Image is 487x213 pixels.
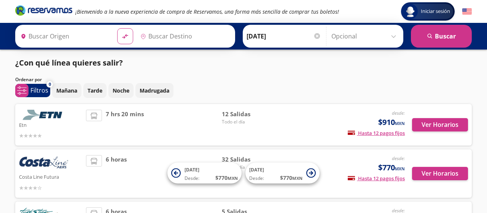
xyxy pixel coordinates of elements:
[137,27,231,46] input: Buscar Destino
[106,155,127,192] span: 6 horas
[106,110,144,140] span: 7 hrs 20 mins
[167,163,242,184] button: [DATE]Desde:$770MXN
[462,7,472,16] button: English
[52,83,81,98] button: Mañana
[412,118,468,131] button: Ver Horarios
[18,27,111,46] input: Buscar Origen
[247,27,321,46] input: Elegir Fecha
[75,8,339,15] em: ¡Bienvenido a la nueva experiencia de compra de Reservamos, una forma más sencilla de comprar tus...
[15,5,72,18] a: Brand Logo
[222,110,275,119] span: 12 Salidas
[222,119,275,125] span: Todo el día
[30,86,48,95] p: Filtros
[15,5,72,16] i: Brand Logo
[249,175,264,182] span: Desde:
[140,86,169,94] p: Madrugada
[113,86,129,94] p: Noche
[245,163,320,184] button: [DATE]Desde:$770MXN
[88,86,102,94] p: Tarde
[378,117,405,128] span: $910
[49,81,51,88] span: 0
[348,130,405,136] span: Hasta 12 pagos fijos
[19,110,68,120] img: Etn
[19,155,68,172] img: Costa Line Futura
[348,175,405,182] span: Hasta 12 pagos fijos
[185,167,199,173] span: [DATE]
[83,83,107,98] button: Tarde
[395,120,405,126] small: MXN
[19,120,82,129] p: Etn
[56,86,77,94] p: Mañana
[392,110,405,116] em: desde:
[15,84,50,97] button: 0Filtros
[418,8,453,15] span: Iniciar sesión
[412,167,468,180] button: Ver Horarios
[215,174,238,182] span: $ 770
[222,155,275,164] span: 32 Salidas
[280,174,302,182] span: $ 770
[292,175,302,181] small: MXN
[108,83,134,98] button: Noche
[135,83,173,98] button: Madrugada
[15,76,42,83] p: Ordenar por
[411,25,472,48] button: Buscar
[378,162,405,173] span: $770
[249,167,264,173] span: [DATE]
[392,155,405,162] em: desde:
[331,27,399,46] input: Opcional
[228,175,238,181] small: MXN
[395,166,405,171] small: MXN
[185,175,199,182] span: Desde:
[19,172,82,181] p: Costa Line Futura
[15,57,123,69] p: ¿Con qué línea quieres salir?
